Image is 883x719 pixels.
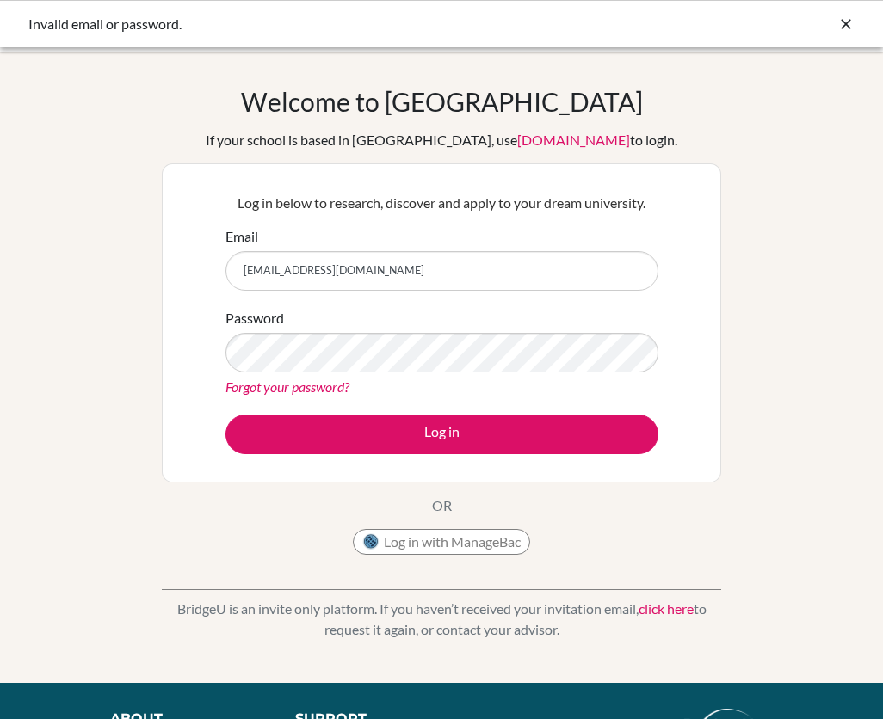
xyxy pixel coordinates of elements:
div: Invalid email or password. [28,14,596,34]
button: Log in with ManageBac [353,529,530,555]
p: OR [432,495,452,516]
button: Log in [225,415,658,454]
p: BridgeU is an invite only platform. If you haven’t received your invitation email, to request it ... [162,599,721,640]
label: Password [225,308,284,329]
a: click here [639,600,694,617]
a: Forgot your password? [225,378,349,395]
h1: Welcome to [GEOGRAPHIC_DATA] [241,86,643,117]
div: If your school is based in [GEOGRAPHIC_DATA], use to login. [206,130,677,151]
label: Email [225,226,258,247]
a: [DOMAIN_NAME] [517,132,630,148]
p: Log in below to research, discover and apply to your dream university. [225,193,658,213]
